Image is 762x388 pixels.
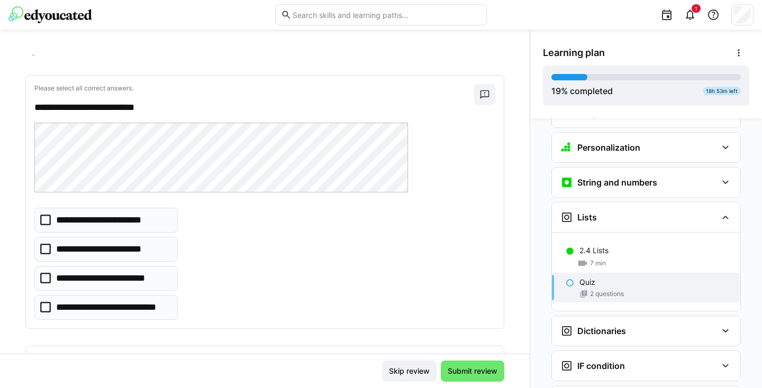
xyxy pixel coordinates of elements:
span: 1 [695,5,697,12]
div: % completed [551,85,613,97]
span: 19 [551,86,561,96]
span: 7 min [590,259,606,267]
p: 2.4 Lists [579,245,609,256]
span: Learning plan [543,47,605,59]
div: 18h 53m left [703,87,741,95]
h3: String and numbers [577,177,657,188]
h3: Dictionaries [577,326,626,336]
button: Submit review [441,361,504,382]
span: Skip review [387,366,431,376]
p: Please select all correct answers. [34,84,474,93]
input: Search skills and learning paths… [292,10,481,20]
h3: Lists [577,212,597,223]
button: Skip review [382,361,437,382]
h3: Personalization [577,142,640,153]
span: Submit review [446,366,499,376]
span: 2 questions [590,290,624,298]
h3: IF condition [577,361,625,371]
p: Quiz [579,277,595,288]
